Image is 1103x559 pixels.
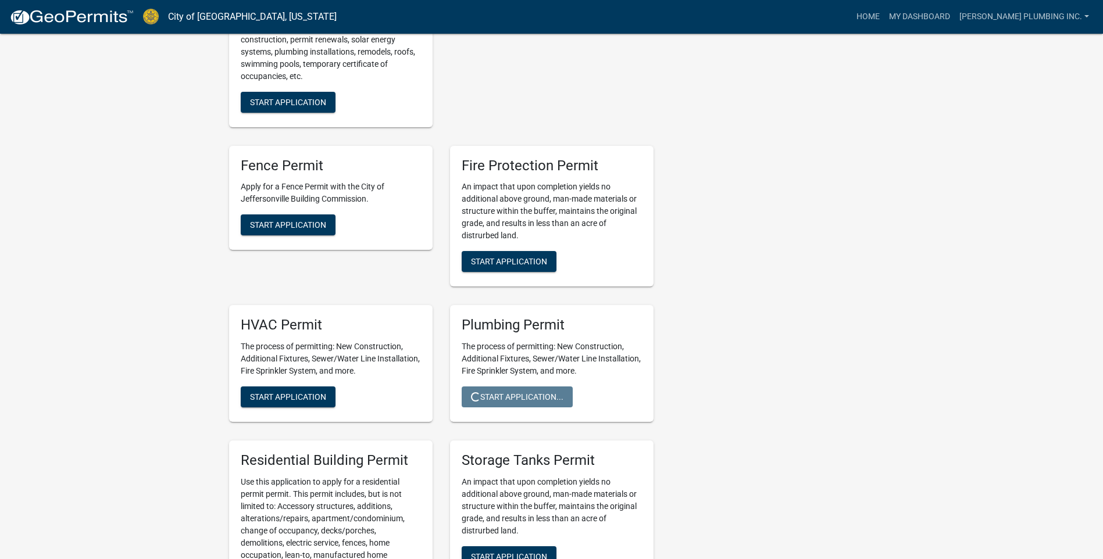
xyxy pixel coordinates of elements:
button: Start Application [241,92,335,113]
a: City of [GEOGRAPHIC_DATA], [US_STATE] [168,7,337,27]
a: [PERSON_NAME] Plumbing inc. [955,6,1094,28]
h5: Storage Tanks Permit [462,452,642,469]
a: Home [852,6,884,28]
h5: Plumbing Permit [462,317,642,334]
span: Start Application [471,257,547,266]
span: Start Application [250,220,326,230]
h5: Residential Building Permit [241,452,421,469]
p: Apply for a Fence Permit with the City of Jeffersonville Building Commission. [241,181,421,205]
p: An impact that upon completion yields no additional above ground, man-made materials or structure... [462,476,642,537]
h5: Fence Permit [241,157,421,174]
button: Start Application [462,251,556,272]
span: Start Application [250,392,326,402]
button: Start Application [241,214,335,235]
p: An impact that upon completion yields no additional above ground, man-made materials or structure... [462,181,642,242]
span: Start Application... [471,392,563,402]
a: My Dashboard [884,6,955,28]
p: The process of permitting: New Construction, Additional Fixtures, Sewer/Water Line Installation, ... [462,341,642,377]
p: The process of permitting: New Construction, Additional Fixtures, Sewer/Water Line Installation, ... [241,341,421,377]
img: City of Jeffersonville, Indiana [143,9,159,24]
span: Start Application [250,97,326,106]
button: Start Application... [462,386,573,407]
button: Start Application [241,386,335,407]
h5: HVAC Permit [241,317,421,334]
h5: Fire Protection Permit [462,157,642,174]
